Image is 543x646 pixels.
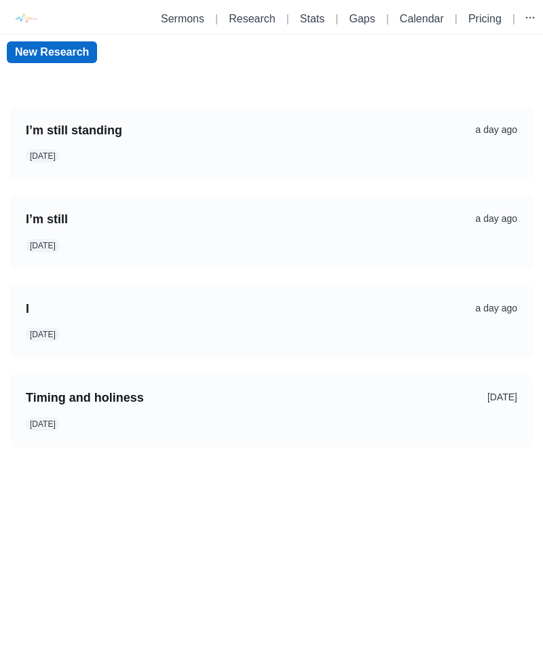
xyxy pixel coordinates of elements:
p: a day ago [447,301,517,316]
a: Timing and holiness [26,390,436,406]
a: Gaps [349,13,375,24]
li: | [330,11,343,27]
span: [DATE] [30,328,56,341]
p: a day ago [447,212,517,226]
span: [DATE] [30,150,56,162]
a: I’m still standing [26,123,436,138]
a: Pricing [468,13,502,24]
iframe: Drift Widget Chat Controller [475,578,527,630]
img: logo [10,3,41,34]
p: a day ago [447,123,517,137]
a: I [26,301,436,317]
a: Stats [300,13,324,24]
li: | [449,11,463,27]
a: Calendar [400,13,444,24]
a: Research [229,13,275,24]
a: I’m still [26,212,436,227]
li: | [281,11,295,27]
span: [DATE] [30,240,56,252]
a: Sermons [161,13,204,24]
li: | [210,11,223,27]
a: New Research [7,41,97,63]
li: | [507,11,521,27]
p: [DATE] [447,390,517,404]
li: | [381,11,394,27]
span: [DATE] [30,418,56,430]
